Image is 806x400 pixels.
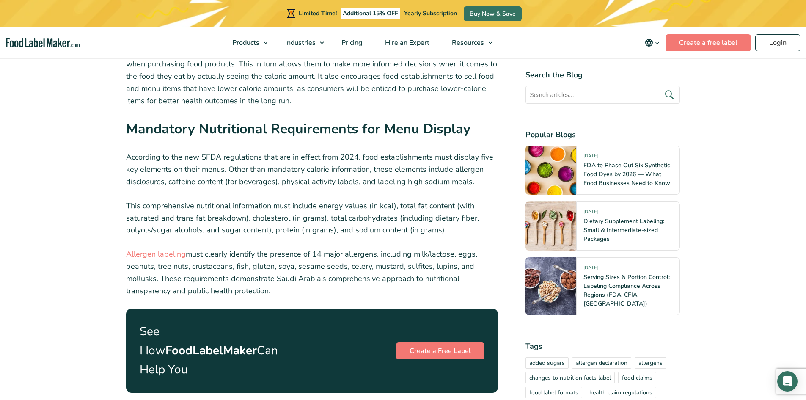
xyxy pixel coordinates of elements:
[449,38,485,47] span: Resources
[330,27,372,58] a: Pricing
[126,120,470,138] strong: Mandatory Nutritional Requirements for Menu Display
[583,273,670,308] a: Serving Sizes & Portion Control: Labeling Compliance Across Regions (FDA, CFIA, [GEOGRAPHIC_DATA])
[140,322,287,379] p: See How Can Help You
[666,34,751,51] a: Create a free label
[525,86,680,104] input: Search articles...
[274,27,328,58] a: Industries
[525,341,680,352] h4: Tags
[339,38,363,47] span: Pricing
[126,46,498,107] p: The objectives of these calorie labeling regulations are firstly, to educate consumers on nutriti...
[525,387,582,398] a: food label formats
[525,357,569,369] a: added sugars
[382,38,430,47] span: Hire an Expert
[583,161,670,187] a: FDA to Phase Out Six Synthetic Food Dyes by 2026 — What Food Businesses Need to Know
[126,151,498,188] p: According to the new SFDA regulations that are in effect from 2024, food establishments must disp...
[618,372,656,383] a: food claims
[299,9,337,17] span: Limited Time!
[583,209,598,218] span: [DATE]
[126,249,186,259] a: Allergen labeling
[583,153,598,163] span: [DATE]
[404,9,457,17] span: Yearly Subscription
[583,217,664,243] a: Dietary Supplement Labeling: Small & Intermediate-sized Packages
[374,27,439,58] a: Hire an Expert
[525,129,680,141] h4: Popular Blogs
[777,371,798,392] div: Open Intercom Messenger
[341,8,400,19] span: Additional 15% OFF
[221,27,272,58] a: Products
[165,342,257,359] strong: FoodLabelMaker
[126,248,498,297] p: must clearly identify the presence of 14 major allergens, including milk/lactose, eggs, peanuts, ...
[586,387,656,398] a: health claim regulations
[464,6,522,21] a: Buy Now & Save
[396,342,484,359] a: Create a Free Label
[230,38,260,47] span: Products
[283,38,316,47] span: Industries
[572,357,631,369] a: allergen declaration
[126,200,498,236] p: This comprehensive nutritional information must include energy values (in kcal), total fat conten...
[525,372,615,383] a: changes to nutrition facts label
[635,357,666,369] a: allergens
[755,34,800,51] a: Login
[525,69,680,81] h4: Search the Blog
[441,27,497,58] a: Resources
[583,265,598,274] span: [DATE]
